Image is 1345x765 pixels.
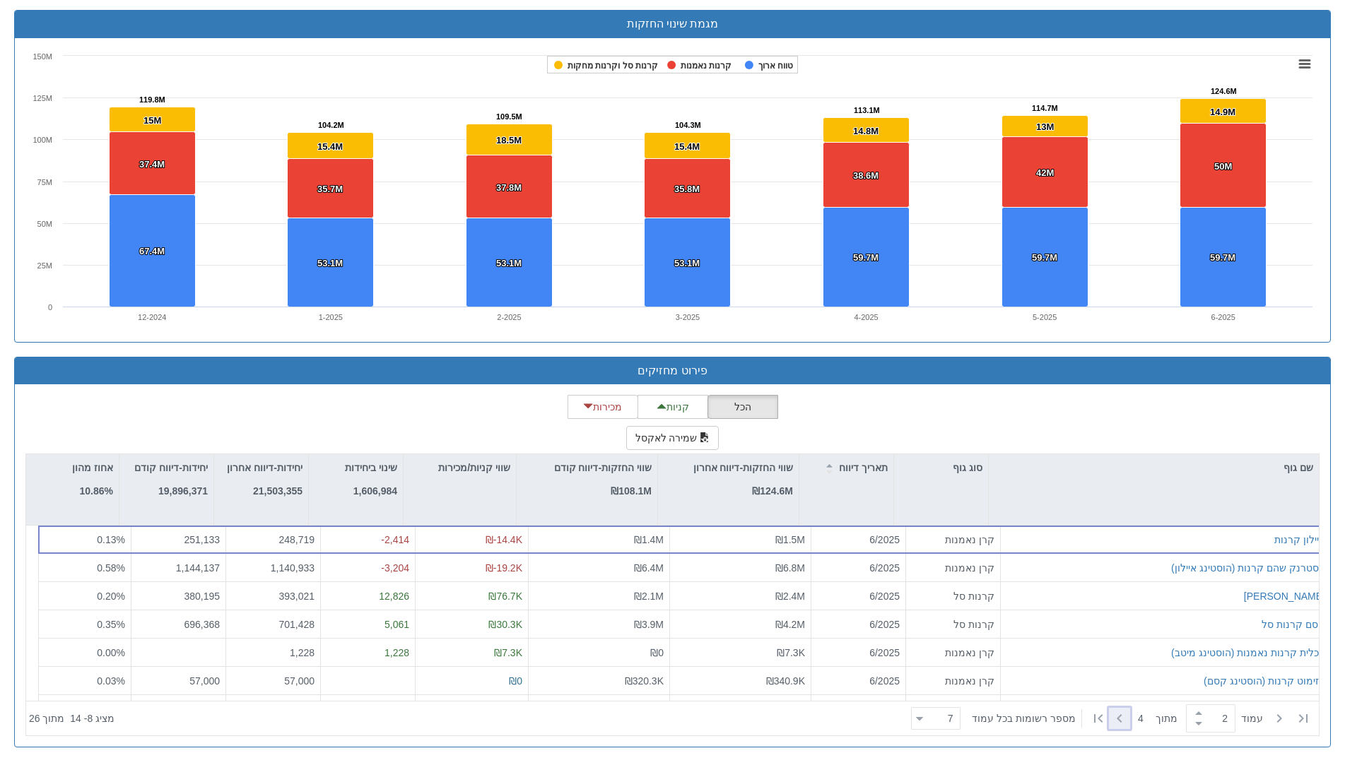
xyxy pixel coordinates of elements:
div: שם גוף [989,454,1319,481]
div: שווי קניות/מכירות [404,454,516,481]
tspan: 35.7M [317,184,343,194]
text: 50M [37,220,52,228]
div: 6/2025 [817,561,900,575]
div: 0.13 % [45,533,125,547]
button: פסטרנק שהם קרנות (הוסטינג איילון) [1171,561,1325,575]
tspan: קרנות נאמנות [681,61,732,71]
div: 57,000 [137,674,220,688]
div: 1,144,137 [137,561,220,575]
div: [PERSON_NAME] [1244,589,1325,603]
span: ₪76.7K [488,591,522,602]
div: ‏ מתוך [905,703,1316,734]
span: ₪340.9K [766,675,805,687]
div: קרנות סל [912,589,994,603]
div: קרן נאמנות [912,646,994,660]
text: 6-2025 [1211,313,1235,321]
p: יחידות-דיווח אחרון [227,460,303,475]
div: 251,133 [137,533,220,547]
text: 25M [37,261,52,270]
span: ₪0 [650,647,664,658]
div: קרן נאמנות [912,674,994,688]
tspan: 109.5M [496,112,522,121]
tspan: 15.4M [317,141,343,152]
text: 100M [33,136,52,144]
span: ₪2.4M [775,591,805,602]
div: 393,021 [232,589,315,603]
text: 3-2025 [676,313,700,321]
button: קסם קרנות סל [1262,617,1325,631]
span: ₪1.4M [634,534,664,545]
span: ₪0 [509,675,522,687]
div: 6/2025 [817,533,900,547]
div: -2,414 [327,533,409,547]
tspan: 14.8M [853,126,879,136]
div: 0.03 % [45,674,125,688]
div: 1,228 [327,646,409,660]
div: ‏מציג 8 - 14 ‏ מתוך 26 [29,703,114,734]
div: 6/2025 [817,589,900,603]
div: -3,204 [327,561,409,575]
tspan: 59.7M [1032,252,1057,263]
div: 0.00 % [45,646,125,660]
tspan: 113.1M [854,106,880,114]
div: תכלית קרנות נאמנות (הוסטינג מיטב) [1171,646,1325,660]
span: ₪4.2M [775,619,805,630]
strong: 21,503,355 [253,485,303,497]
div: 6/2025 [817,617,900,631]
span: ₪7.3K [777,647,805,658]
div: 1,140,933 [232,561,315,575]
div: 1,228 [232,646,315,660]
strong: ₪124.6M [752,485,793,497]
div: קרנות סל [912,617,994,631]
tspan: 53.1M [317,258,343,268]
div: תאריך דיווח [799,454,893,481]
button: איילון קרנות [1274,533,1325,547]
tspan: 37.4M [139,159,165,170]
text: 75M [37,178,52,186]
tspan: 104.3M [675,121,701,129]
tspan: 104.2M [318,121,344,129]
span: ₪3.9M [634,619,664,630]
p: אחוז מהון [72,460,113,475]
span: ₪6.8M [775,562,805,574]
tspan: 13M [1036,121,1054,132]
button: שמירה לאקסל [626,426,720,450]
div: 248,719 [232,533,315,547]
tspan: 119.8M [139,95,165,104]
button: אזימוט קרנות (הוסטינג קסם) [1204,674,1325,688]
h3: מגמת שינוי החזקות [25,18,1320,30]
div: קרן נאמנות [912,561,994,575]
div: 701,428 [232,617,315,631]
div: 6/2025 [817,646,900,660]
text: 0 [48,303,52,312]
tspan: 14.9M [1210,107,1235,117]
tspan: 53.1M [674,258,700,268]
div: 0.58 % [45,561,125,575]
tspan: 114.7M [1032,104,1058,112]
strong: 1,606,984 [353,485,397,497]
tspan: 59.7M [853,252,879,263]
tspan: 50M [1214,161,1232,172]
strong: 10.86% [80,485,113,497]
span: ₪1.5M [775,534,805,545]
tspan: 67.4M [139,246,165,256]
h3: פירוט מחזיקים [25,364,1320,377]
div: 5,061 [327,617,409,631]
text: 12-2024 [138,313,166,321]
div: 0.20 % [45,589,125,603]
text: 150M [33,52,52,61]
text: 2-2025 [497,313,521,321]
tspan: 15.4M [674,141,700,152]
span: ₪6.4M [634,562,664,574]
strong: 19,896,371 [158,485,208,497]
tspan: 18.5M [496,135,522,146]
p: שווי החזקות-דיווח אחרון [693,460,793,475]
span: ‏מספר רשומות בכל עמוד [972,711,1076,725]
div: 12,826 [327,589,409,603]
button: מכירות [568,395,638,419]
span: ‏עמוד [1241,711,1263,725]
p: שווי החזקות-דיווח קודם [554,460,652,475]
